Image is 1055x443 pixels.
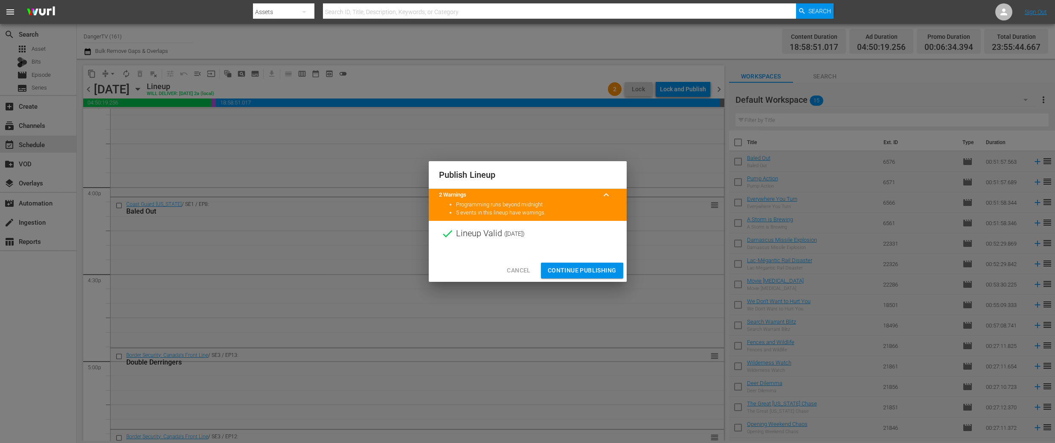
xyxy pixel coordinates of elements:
span: Continue Publishing [548,265,616,276]
span: Search [808,3,831,19]
li: Programming runs beyond midnight [456,201,616,209]
span: keyboard_arrow_up [601,190,611,200]
a: Sign Out [1025,9,1047,15]
button: keyboard_arrow_up [596,185,616,205]
title: 2 Warnings [439,191,596,199]
h2: Publish Lineup [439,168,616,182]
img: ans4CAIJ8jUAAAAAAAAAAAAAAAAAAAAAAAAgQb4GAAAAAAAAAAAAAAAAAAAAAAAAJMjXAAAAAAAAAAAAAAAAAAAAAAAAgAT5G... [20,2,61,22]
span: menu [5,7,15,17]
button: Cancel [500,263,537,278]
li: 5 events in this lineup have warnings. [456,209,616,217]
span: ( [DATE] ) [504,227,525,240]
span: Cancel [507,265,530,276]
button: Continue Publishing [541,263,623,278]
div: Lineup Valid [429,221,627,246]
